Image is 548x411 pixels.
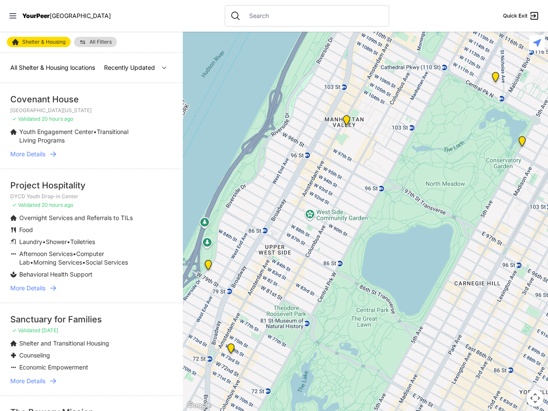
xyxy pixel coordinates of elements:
[10,377,45,385] span: More Details
[19,351,50,359] span: Counseling
[42,202,73,208] span: 20 hours ago
[42,116,73,122] span: 20 hours ago
[10,179,173,191] div: Project Hospitality
[503,12,527,19] span: Quick Exit
[19,340,109,347] span: Shelter and Transitional Housing
[93,128,97,135] span: •
[22,13,111,18] a: YourPeer[GEOGRAPHIC_DATA]
[19,226,33,233] span: Food
[89,39,112,45] span: All Filters
[19,271,92,278] span: Behavioral Health Support
[185,400,213,411] img: Google
[341,115,352,129] div: Trinity Lutheran Church
[185,400,213,411] a: Open this area in Google Maps (opens a new window)
[12,202,40,208] span: ✓ Validated
[10,313,173,325] div: Sanctuary for Families
[503,11,539,21] a: Quick Exit
[244,12,384,20] input: Search
[10,64,95,71] span: All Shelter & Housing locations
[527,390,544,407] button: Map camera controls
[50,12,111,19] span: [GEOGRAPHIC_DATA]
[226,343,236,357] div: Hamilton Senior Center
[42,327,58,334] span: [DATE]
[12,116,40,122] span: ✓ Validated
[7,37,71,47] a: Shelter & Housing
[10,150,173,158] a: More Details
[22,39,66,45] span: Shelter & Housing
[30,259,33,266] span: •
[203,260,214,274] div: Administrative Office, No Walk-Ins
[12,327,40,334] span: ✓ Validated
[73,250,76,257] span: •
[10,284,173,292] a: More Details
[33,259,82,266] span: Morning Services
[86,259,128,266] span: Social Services
[10,150,45,158] span: More Details
[70,238,95,245] span: Toiletries
[67,238,70,245] span: •
[10,107,173,114] p: [GEOGRAPHIC_DATA][US_STATE]
[10,193,173,200] p: DYCD Youth Drop-in Center
[490,72,501,86] div: 820 MRT Residential Chemical Dependence Treatment Program
[19,238,42,245] span: Laundry
[46,238,67,245] span: Shower
[10,93,173,105] div: Covenant House
[82,259,86,266] span: •
[19,250,73,257] span: Afternoon Services
[19,363,88,371] span: Economic Empowerment
[19,128,93,135] span: Youth Engagement Center
[19,214,133,221] span: Overnight Services and Referrals to TILs
[10,284,45,292] span: More Details
[42,238,46,245] span: •
[22,12,50,19] span: YourPeer
[74,37,117,47] a: All Filters
[10,377,173,385] a: More Details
